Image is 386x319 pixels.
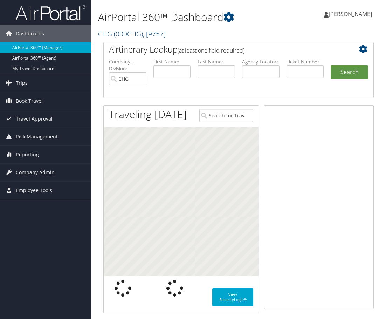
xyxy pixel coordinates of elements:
[16,25,44,42] span: Dashboards
[98,10,285,25] h1: AirPortal 360™ Dashboard
[15,5,85,21] img: airportal-logo.png
[287,58,324,65] label: Ticket Number:
[16,92,43,110] span: Book Travel
[242,58,280,65] label: Agency Locator:
[153,58,191,65] label: First Name:
[16,110,53,128] span: Travel Approval
[109,58,146,73] label: Company - Division:
[16,164,55,181] span: Company Admin
[109,107,187,122] h1: Traveling [DATE]
[16,182,52,199] span: Employee Tools
[329,10,372,18] span: [PERSON_NAME]
[331,65,368,79] button: Search
[324,4,379,25] a: [PERSON_NAME]
[198,58,235,65] label: Last Name:
[16,74,28,92] span: Trips
[143,29,166,39] span: , [ 9757 ]
[98,29,166,39] a: CHG
[16,128,58,145] span: Risk Management
[16,146,39,163] span: Reporting
[212,288,253,306] a: View SecurityLogic®
[199,109,253,122] input: Search for Traveler
[178,47,244,54] span: (at least one field required)
[109,43,346,55] h2: Airtinerary Lookup
[114,29,143,39] span: ( 000CHG )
